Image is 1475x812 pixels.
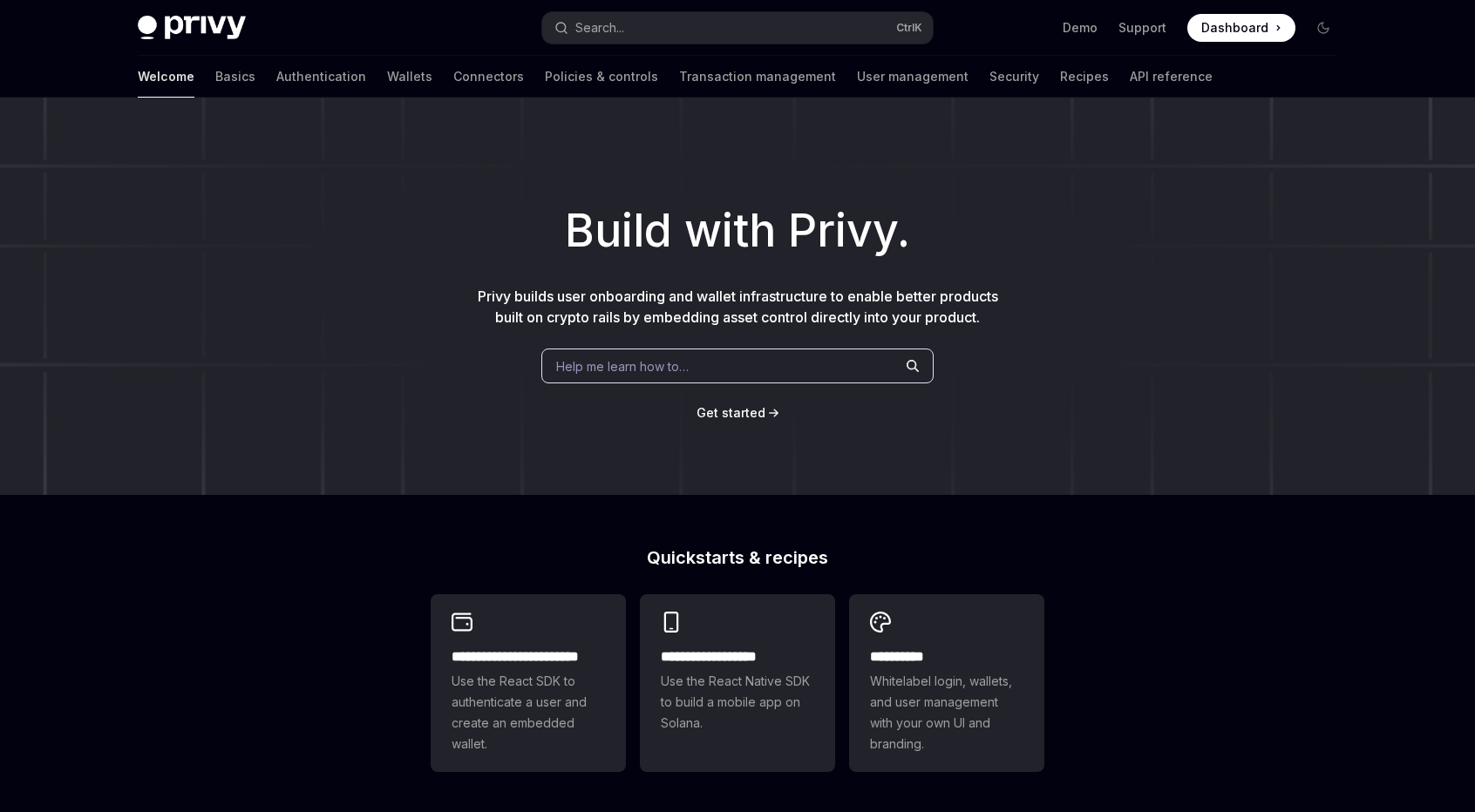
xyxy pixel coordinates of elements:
a: Security [989,56,1039,98]
a: Demo [1063,19,1098,37]
span: Get started [697,405,765,420]
div: Search... [575,17,624,38]
a: User management [857,56,969,98]
button: Open search [542,12,933,44]
a: Basics [215,56,255,98]
h2: Quickstarts & recipes [431,549,1044,566]
a: Connectors [453,56,524,98]
a: Support [1118,19,1166,37]
a: Recipes [1060,56,1109,98]
a: Transaction management [679,56,836,98]
a: Authentication [276,56,366,98]
a: **** **** **** ***Use the React Native SDK to build a mobile app on Solana. [640,594,835,772]
span: Ctrl K [896,21,922,35]
a: Dashboard [1187,14,1295,42]
span: Use the React Native SDK to build a mobile app on Solana. [661,671,814,734]
a: Welcome [138,56,194,98]
span: Dashboard [1201,19,1268,37]
span: Whitelabel login, wallets, and user management with your own UI and branding. [870,671,1023,754]
a: Wallets [387,56,432,98]
img: dark logo [138,16,246,40]
a: **** *****Whitelabel login, wallets, and user management with your own UI and branding. [849,594,1044,772]
span: Help me learn how to… [556,357,689,376]
a: Get started [697,404,765,422]
span: Privy builds user onboarding and wallet infrastructure to enable better products built on crypto ... [478,288,998,326]
a: API reference [1130,56,1213,98]
button: Toggle dark mode [1309,14,1337,42]
span: Use the React SDK to authenticate a user and create an embedded wallet. [452,671,605,754]
h1: Build with Privy. [28,197,1447,265]
a: Policies & controls [545,56,658,98]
